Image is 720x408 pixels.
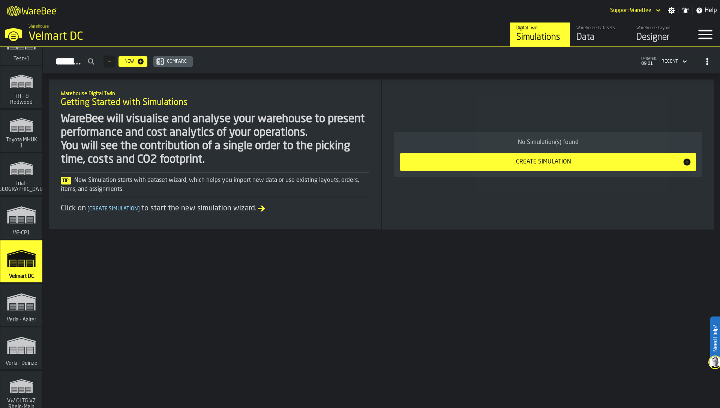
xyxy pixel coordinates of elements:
div: Create Simulation [405,157,682,166]
span: Warehouse [28,24,49,29]
span: Create Simulation [86,206,141,211]
div: Warehouse Datasets [576,25,624,31]
label: button-toggle-Notifications [679,7,692,14]
a: link-to-/wh/i/f27944ef-e44e-4cb8-aca8-30c52093261f/designer [630,22,690,46]
div: New [121,59,137,64]
button: button-Create Simulation [400,153,696,171]
span: — [108,59,111,64]
span: Getting Started with Simulations [61,97,187,109]
span: Verla - Deinze [4,360,39,366]
a: link-to-/wh/i/9ad0106a-ac8f-4579-84c6-472c0f3a386c/simulations [0,66,42,110]
div: Simulations [516,31,564,43]
span: ] [138,206,140,211]
label: button-toggle-Settings [665,7,678,14]
a: link-to-/wh/i/1af9900b-8416-4140-9f16-fc8e18183123/simulations [0,197,42,240]
div: No Simulation(s) found [400,138,696,147]
span: VE-CP1 [11,230,31,236]
div: ItemListCard- [49,79,381,229]
label: button-toggle-Menu [690,22,720,46]
a: link-to-/wh/i/2d6266f4-b997-4dbc-9aa0-e1f6b8414380/simulations [0,327,42,371]
div: Designer [636,31,684,43]
div: ItemListCard- [382,79,714,229]
a: link-to-/wh/i/f27944ef-e44e-4cb8-aca8-30c52093261f/simulations [0,240,42,284]
h2: Sub Title [61,89,369,97]
div: DropdownMenuValue-Support WareBee [607,6,662,15]
span: Test+1 [12,56,31,62]
span: updated: [641,57,657,61]
div: WareBee will visualise and analyse your warehouse to present performance and cost analytics of yo... [61,112,369,166]
label: button-toggle-Help [693,6,720,15]
div: ButtonLoadMore-Load More-Prev-First-Last [100,55,118,67]
div: DropdownMenuValue-4 [658,57,688,66]
span: 09:01 [641,61,657,66]
div: Data [576,31,624,43]
label: Need Help? [711,317,719,359]
div: Velmart DC [28,30,231,43]
div: Warehouse Layout [636,25,684,31]
a: link-to-/wh/i/f27944ef-e44e-4cb8-aca8-30c52093261f/simulations [510,22,570,46]
span: Toyota MHUK 1 [3,137,39,149]
div: Click on to start the new simulation wizard. [61,203,369,214]
span: TH - 8 Redwood [3,93,39,105]
a: link-to-/wh/i/f27944ef-e44e-4cb8-aca8-30c52093261f/data [570,22,630,46]
div: DropdownMenuValue-4 [661,59,678,64]
button: button-New [118,56,147,67]
span: Tip: [61,177,71,184]
div: title-Getting Started with Simulations [55,85,375,112]
div: DropdownMenuValue-Support WareBee [610,7,651,13]
a: link-to-/wh/i/d1d214fd-ab04-4d60-9d4a-f92aedbba59a/simulations [0,153,42,197]
span: [ [87,206,89,211]
h2: button-Simulations [43,47,720,73]
div: Compare [164,59,190,64]
span: Verla - Aalter [5,317,38,323]
span: Help [705,6,717,15]
a: link-to-/wh/i/32a9326e-86bd-4e7f-a04b-2a7244e8d21e/simulations [0,110,42,153]
span: Velmart DC [7,273,36,279]
div: Digital Twin [516,25,564,31]
button: button-Compare [153,56,193,67]
a: link-to-/wh/i/7e376556-84a2-475f-956e-628c6a4824f3/simulations [0,284,42,327]
div: New Simulation starts with dataset wizard, which helps you import new data or use existing layout... [61,176,369,194]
